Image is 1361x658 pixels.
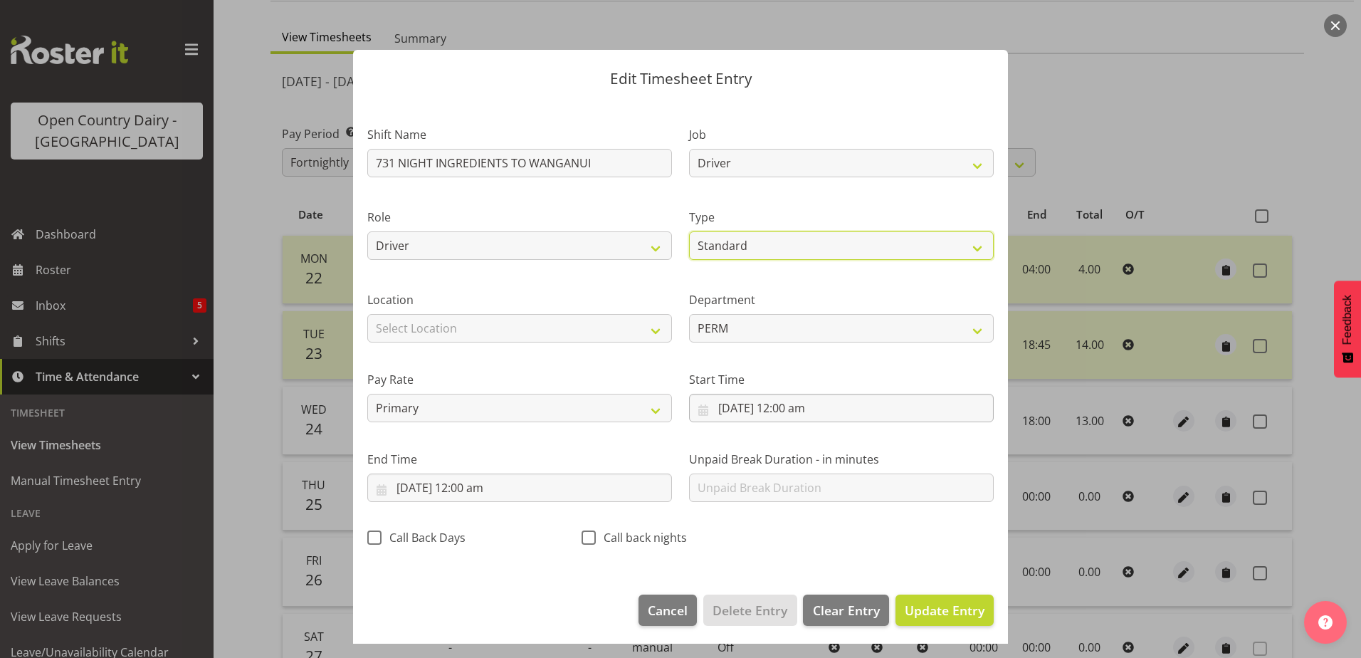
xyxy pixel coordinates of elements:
[367,149,672,177] input: Shift Name
[689,126,994,143] label: Job
[689,209,994,226] label: Type
[596,531,687,545] span: Call back nights
[382,531,466,545] span: Call Back Days
[639,595,697,626] button: Cancel
[367,71,994,86] p: Edit Timesheet Entry
[689,291,994,308] label: Department
[689,371,994,388] label: Start Time
[895,595,994,626] button: Update Entry
[713,601,787,620] span: Delete Entry
[648,601,688,620] span: Cancel
[803,595,888,626] button: Clear Entry
[367,451,672,468] label: End Time
[1334,281,1361,377] button: Feedback - Show survey
[689,451,994,468] label: Unpaid Break Duration - in minutes
[689,474,994,502] input: Unpaid Break Duration
[689,394,994,422] input: Click to select...
[703,595,797,626] button: Delete Entry
[813,601,880,620] span: Clear Entry
[367,126,672,143] label: Shift Name
[367,209,672,226] label: Role
[1318,615,1333,630] img: help-xxl-2.png
[367,371,672,388] label: Pay Rate
[367,474,672,502] input: Click to select...
[367,291,672,308] label: Location
[1341,295,1354,345] span: Feedback
[905,602,984,619] span: Update Entry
